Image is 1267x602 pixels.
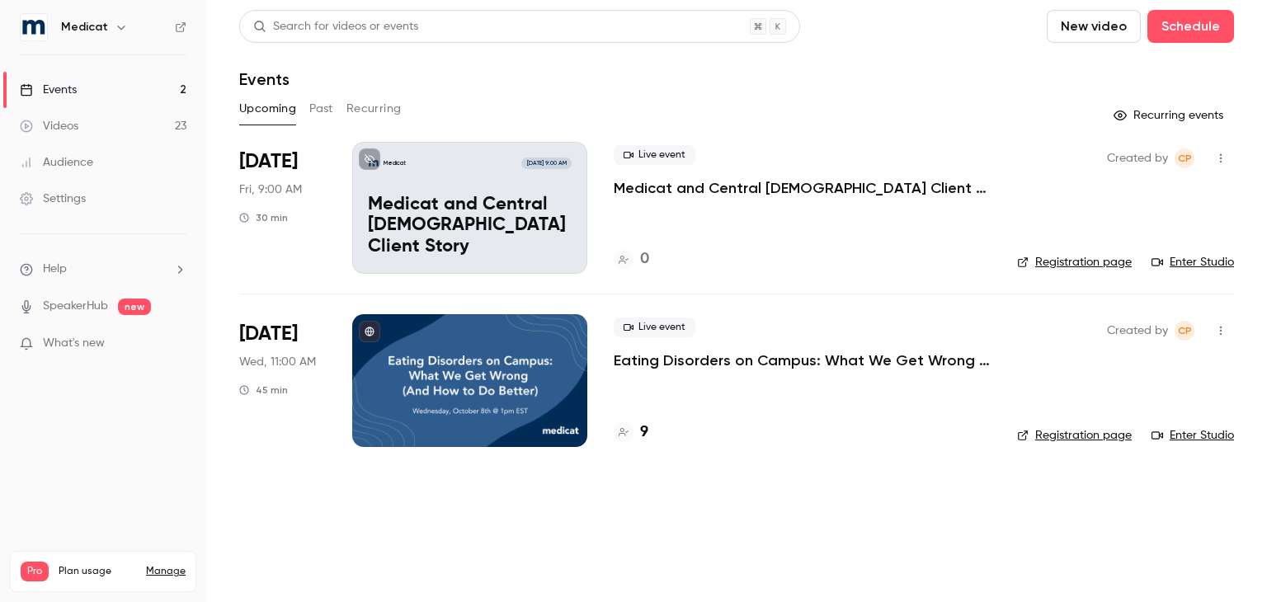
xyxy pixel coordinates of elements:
[21,562,49,581] span: Pro
[118,299,151,315] span: new
[346,96,402,122] button: Recurring
[20,118,78,134] div: Videos
[614,317,695,337] span: Live event
[239,321,298,347] span: [DATE]
[614,421,648,444] a: 9
[43,335,105,352] span: What's new
[1017,427,1132,444] a: Registration page
[521,158,571,169] span: [DATE] 9:00 AM
[239,354,316,370] span: Wed, 11:00 AM
[239,383,288,397] div: 45 min
[614,145,695,165] span: Live event
[253,18,418,35] div: Search for videos or events
[20,190,86,207] div: Settings
[239,69,290,89] h1: Events
[309,96,333,122] button: Past
[43,261,67,278] span: Help
[239,314,326,446] div: Oct 8 Wed, 1:00 PM (America/New York)
[1178,148,1192,168] span: CP
[614,248,649,270] a: 0
[146,565,186,578] a: Manage
[1175,148,1194,168] span: Claire Powell
[1175,321,1194,341] span: Claire Powell
[384,159,406,167] p: Medicat
[368,195,572,258] p: Medicat and Central [DEMOGRAPHIC_DATA] Client Story
[43,298,108,315] a: SpeakerHub
[21,14,47,40] img: Medicat
[20,261,186,278] li: help-dropdown-opener
[239,148,298,175] span: [DATE]
[20,154,93,171] div: Audience
[614,350,991,370] a: Eating Disorders on Campus: What We Get Wrong (And How to Do Better)
[640,248,649,270] h4: 0
[239,211,288,224] div: 30 min
[1147,10,1234,43] button: Schedule
[614,178,991,198] a: Medicat and Central [DEMOGRAPHIC_DATA] Client Story
[1178,321,1192,341] span: CP
[1152,254,1234,270] a: Enter Studio
[20,82,77,98] div: Events
[239,142,326,274] div: Sep 19 Fri, 9:00 AM (America/Denver)
[59,565,136,578] span: Plan usage
[239,96,296,122] button: Upcoming
[239,181,302,198] span: Fri, 9:00 AM
[1152,427,1234,444] a: Enter Studio
[352,142,587,274] a: Medicat and Central Methodist Client StoryMedicat[DATE] 9:00 AMMedicat and Central [DEMOGRAPHIC_D...
[61,19,108,35] h6: Medicat
[1107,321,1168,341] span: Created by
[1107,148,1168,168] span: Created by
[167,336,186,351] iframe: Noticeable Trigger
[1106,102,1234,129] button: Recurring events
[1017,254,1132,270] a: Registration page
[1047,10,1141,43] button: New video
[640,421,648,444] h4: 9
